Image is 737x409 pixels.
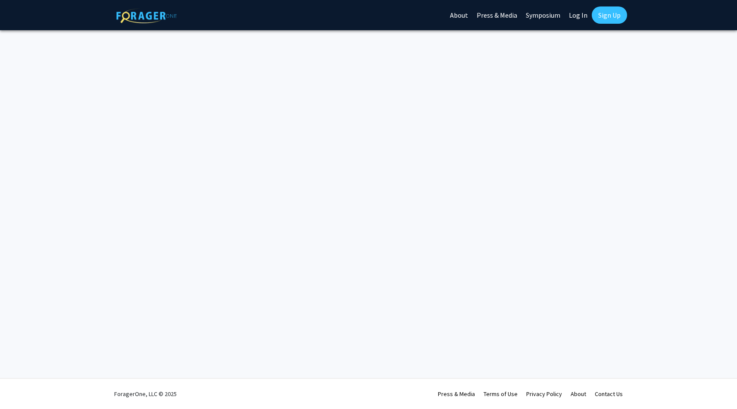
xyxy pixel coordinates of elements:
a: Press & Media [438,390,475,398]
a: About [571,390,586,398]
a: Contact Us [595,390,623,398]
a: Terms of Use [484,390,518,398]
a: Sign Up [592,6,627,24]
a: Privacy Policy [526,390,562,398]
div: ForagerOne, LLC © 2025 [114,379,177,409]
img: ForagerOne Logo [116,8,177,23]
